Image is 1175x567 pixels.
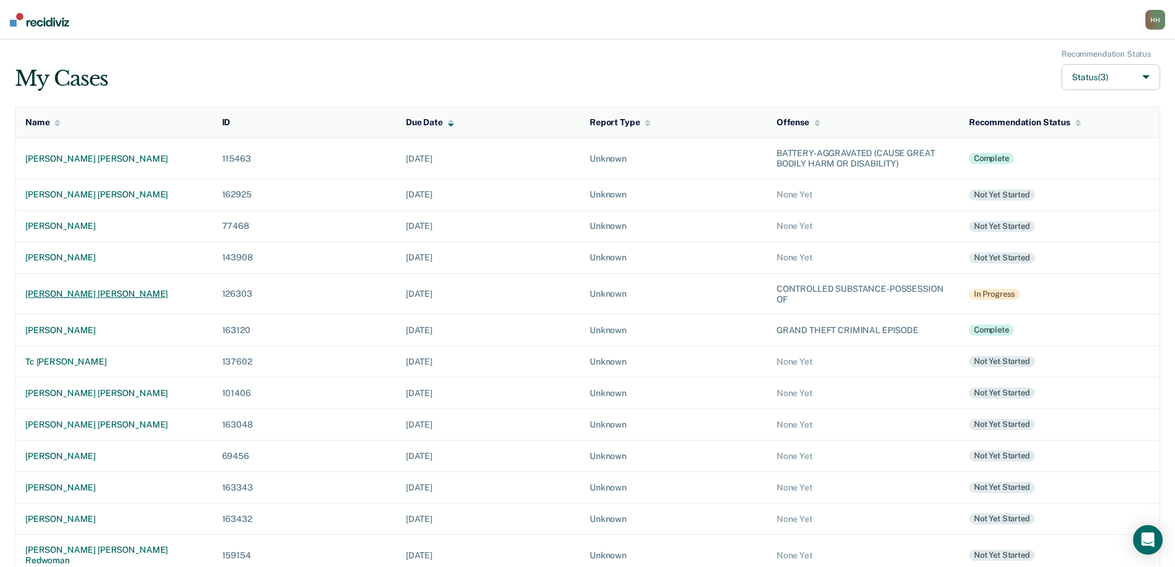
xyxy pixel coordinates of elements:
[25,357,202,367] div: tc [PERSON_NAME]
[969,221,1035,232] div: Not yet started
[969,387,1035,399] div: Not yet started
[777,221,949,231] div: None Yet
[777,252,949,263] div: None Yet
[1133,525,1163,555] div: Open Intercom Messenger
[212,503,396,535] td: 163432
[396,441,580,472] td: [DATE]
[777,420,949,430] div: None Yet
[969,450,1035,461] div: Not yet started
[580,378,767,409] td: Unknown
[212,179,396,210] td: 162925
[777,148,949,169] div: BATTERY-AGGRAVATED (CAUSE GREAT BODILY HARM OR DISABILITY)
[969,117,1081,128] div: Recommendation Status
[777,284,949,305] div: CONTROLLED SUBSTANCE-POSSESSION OF
[1145,10,1165,30] div: H H
[777,451,949,461] div: None Yet
[969,419,1035,430] div: Not yet started
[580,138,767,180] td: Unknown
[580,346,767,378] td: Unknown
[969,252,1035,263] div: Not yet started
[777,388,949,399] div: None Yet
[969,513,1035,524] div: Not yet started
[25,289,202,299] div: [PERSON_NAME] [PERSON_NAME]
[580,273,767,315] td: Unknown
[777,357,949,367] div: None Yet
[580,441,767,472] td: Unknown
[969,289,1021,300] div: In Progress
[969,482,1035,493] div: Not yet started
[10,13,69,27] img: Recidiviz
[212,210,396,242] td: 77468
[777,514,949,524] div: None Yet
[212,472,396,503] td: 163343
[969,550,1035,561] div: Not yet started
[25,388,202,399] div: [PERSON_NAME] [PERSON_NAME]
[25,545,202,566] div: [PERSON_NAME] [PERSON_NAME] redwoman
[580,179,767,210] td: Unknown
[396,273,580,315] td: [DATE]
[969,189,1035,201] div: Not yet started
[25,189,202,200] div: [PERSON_NAME] [PERSON_NAME]
[396,315,580,346] td: [DATE]
[222,117,231,128] div: ID
[25,451,202,461] div: [PERSON_NAME]
[396,472,580,503] td: [DATE]
[580,210,767,242] td: Unknown
[212,378,396,409] td: 101406
[212,409,396,441] td: 163048
[212,273,396,315] td: 126303
[777,325,949,336] div: GRAND THEFT CRIMINAL EPISODE
[25,482,202,493] div: [PERSON_NAME]
[396,503,580,535] td: [DATE]
[212,346,396,378] td: 137602
[580,503,767,535] td: Unknown
[969,153,1014,164] div: Complete
[25,514,202,524] div: [PERSON_NAME]
[396,346,580,378] td: [DATE]
[396,210,580,242] td: [DATE]
[212,315,396,346] td: 163120
[25,252,202,263] div: [PERSON_NAME]
[777,550,949,561] div: None Yet
[777,117,820,128] div: Offense
[1062,64,1160,91] button: Status(3)
[212,242,396,273] td: 143908
[396,409,580,441] td: [DATE]
[580,242,767,273] td: Unknown
[25,420,202,430] div: [PERSON_NAME] [PERSON_NAME]
[396,179,580,210] td: [DATE]
[406,117,454,128] div: Due Date
[212,138,396,180] td: 115463
[25,154,202,164] div: [PERSON_NAME] [PERSON_NAME]
[580,472,767,503] td: Unknown
[777,189,949,200] div: None Yet
[396,242,580,273] td: [DATE]
[969,325,1014,336] div: Complete
[777,482,949,493] div: None Yet
[1145,10,1165,30] button: HH
[212,441,396,472] td: 69456
[580,409,767,441] td: Unknown
[25,117,60,128] div: Name
[969,356,1035,367] div: Not yet started
[396,138,580,180] td: [DATE]
[25,325,202,336] div: [PERSON_NAME]
[25,221,202,231] div: [PERSON_NAME]
[580,315,767,346] td: Unknown
[590,117,651,128] div: Report Type
[1062,49,1152,59] div: Recommendation Status
[396,378,580,409] td: [DATE]
[15,66,108,91] div: My Cases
